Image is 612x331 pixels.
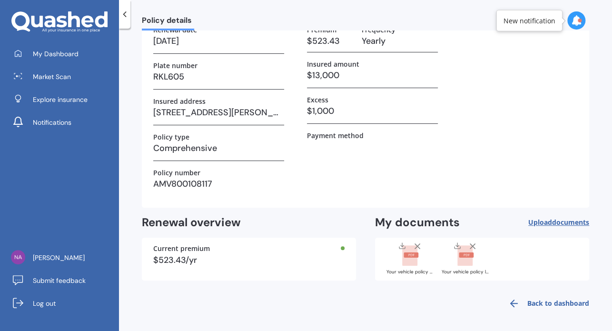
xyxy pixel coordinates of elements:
[33,49,79,59] span: My Dashboard
[7,248,119,267] a: [PERSON_NAME]
[153,34,284,48] h3: [DATE]
[153,245,345,252] div: Current premium
[307,60,359,68] label: Insured amount
[33,253,85,262] span: [PERSON_NAME]
[307,68,438,82] h3: $13,000
[153,70,284,84] h3: RKL605
[153,61,197,70] label: Plate number
[33,299,56,308] span: Log out
[153,105,284,120] h3: [STREET_ADDRESS][PERSON_NAME]
[153,133,189,141] label: Policy type
[7,294,119,313] a: Log out
[307,96,328,104] label: Excess
[503,292,589,315] a: Back to dashboard
[307,104,438,118] h3: $1,000
[442,270,489,274] div: Your vehicle policy letter AMV800108117.pdf
[153,177,284,191] h3: AMV800108117
[375,215,460,230] h2: My documents
[153,141,284,155] h3: Comprehensive
[528,215,589,230] button: Uploaddocuments
[7,67,119,86] a: Market Scan
[33,95,88,104] span: Explore insurance
[503,16,555,25] div: New notification
[362,34,438,48] h3: Yearly
[153,97,206,105] label: Insured address
[142,215,356,230] h2: Renewal overview
[307,131,364,140] label: Payment method
[7,271,119,290] a: Submit feedback
[7,113,119,132] a: Notifications
[33,118,71,127] span: Notifications
[142,16,194,29] span: Policy details
[33,72,71,81] span: Market Scan
[552,218,589,227] span: documents
[307,34,354,48] h3: $523.43
[386,270,434,274] div: Your vehicle policy schedule AMV800108117.pdf
[7,90,119,109] a: Explore insurance
[153,256,345,264] div: $523.43/yr
[11,250,25,264] img: 6f6f22d87ac1f2a8c3fbc9cba871000f
[33,276,86,285] span: Submit feedback
[153,169,200,177] label: Policy number
[7,44,119,63] a: My Dashboard
[528,219,589,226] span: Upload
